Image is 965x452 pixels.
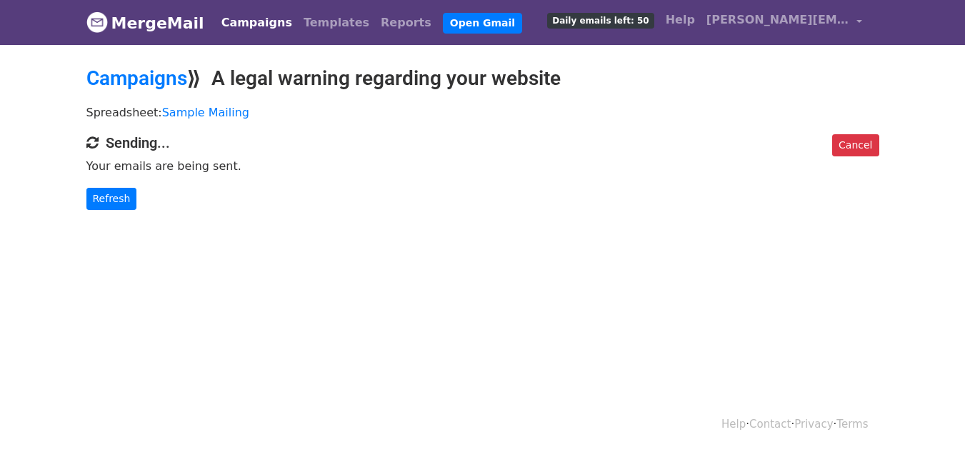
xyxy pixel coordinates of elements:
a: Help [660,6,701,34]
h4: Sending... [86,134,879,151]
a: [PERSON_NAME][EMAIL_ADDRESS][DOMAIN_NAME] [701,6,868,39]
p: Spreadsheet: [86,105,879,120]
a: Help [721,418,746,431]
span: [PERSON_NAME][EMAIL_ADDRESS][DOMAIN_NAME] [706,11,849,29]
a: Contact [749,418,791,431]
a: Campaigns [86,66,187,90]
a: Daily emails left: 50 [541,6,659,34]
a: Reports [375,9,437,37]
p: Your emails are being sent. [86,159,879,174]
a: Templates [298,9,375,37]
a: Cancel [832,134,879,156]
span: Daily emails left: 50 [547,13,654,29]
a: Campaigns [216,9,298,37]
a: Privacy [794,418,833,431]
a: Refresh [86,188,137,210]
a: MergeMail [86,8,204,38]
a: Sample Mailing [162,106,249,119]
img: MergeMail logo [86,11,108,33]
h2: ⟫ A legal warning regarding your website [86,66,879,91]
a: Terms [836,418,868,431]
a: Open Gmail [443,13,522,34]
